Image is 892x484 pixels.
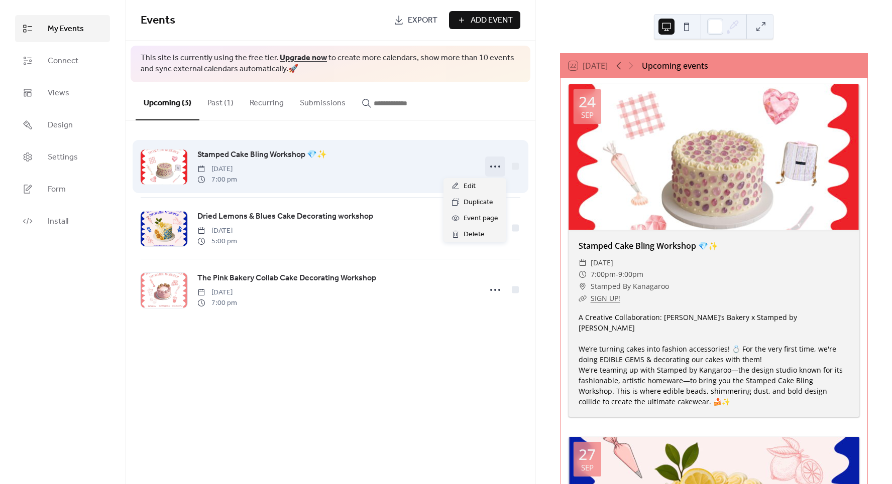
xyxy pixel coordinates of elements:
span: Design [48,119,73,131]
span: Event page [464,213,498,225]
div: 27 [579,447,596,462]
span: Events [141,10,175,32]
span: [DATE] [197,287,237,298]
div: ​ [579,280,587,292]
span: My Events [48,23,84,35]
div: A Creative Collaboration: [PERSON_NAME]’s Bakery x Stamped by [PERSON_NAME] We’re turning cakes i... [569,312,859,407]
div: 24 [579,94,596,109]
span: Install [48,216,68,228]
span: Export [408,15,437,27]
div: Sep [581,464,594,471]
span: The Pink Bakery Collab Cake Decorating Workshop [197,272,376,284]
span: Add Event [471,15,513,27]
span: 7:00pm [591,268,616,280]
a: Connect [15,47,110,74]
span: Stamped By Kanagaroo [591,280,669,292]
span: This site is currently using the free tier. to create more calendars, show more than 10 events an... [141,53,520,75]
span: [DATE] [197,164,237,175]
button: Recurring [242,82,292,119]
div: ​ [579,268,587,280]
span: 7:00 pm [197,298,237,308]
a: Export [386,11,445,29]
a: Stamped Cake Bling Workshop 💎✨ [197,148,327,162]
span: Settings [48,151,78,164]
button: Submissions [292,82,354,119]
a: My Events [15,15,110,42]
span: 7:00 pm [197,175,237,185]
span: Duplicate [464,197,493,209]
div: Upcoming events [642,60,708,72]
div: ​ [579,292,587,304]
a: Form [15,176,110,203]
button: Upcoming (3) [136,82,199,120]
span: [DATE] [591,257,613,269]
a: The Pink Bakery Collab Cake Decorating Workshop [197,272,376,285]
span: Form [48,184,66,196]
a: Stamped Cake Bling Workshop 💎✨ [579,240,718,251]
span: Stamped Cake Bling Workshop 💎✨ [197,149,327,161]
span: Delete [464,229,485,241]
span: Views [48,87,69,99]
span: Connect [48,55,78,67]
button: Past (1) [199,82,242,119]
span: 5:00 pm [197,236,237,247]
button: Add Event [449,11,520,29]
span: Dried Lemons & Blues Cake Decorating workshop [197,211,373,223]
a: SIGN UP! [591,293,620,303]
a: Install [15,208,110,235]
span: [DATE] [197,226,237,236]
a: Upgrade now [280,50,327,66]
div: Sep [581,111,594,119]
a: Views [15,79,110,106]
div: ​ [579,257,587,269]
a: Design [15,111,110,138]
span: 9:00pm [618,268,643,280]
a: Dried Lemons & Blues Cake Decorating workshop [197,210,373,223]
a: Settings [15,143,110,171]
span: Edit [464,181,476,193]
span: - [616,268,618,280]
